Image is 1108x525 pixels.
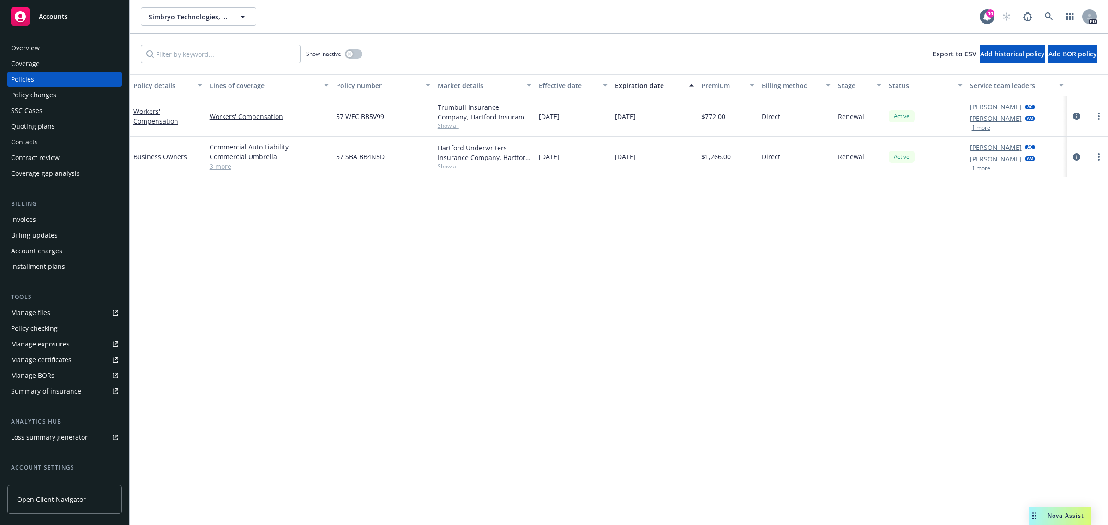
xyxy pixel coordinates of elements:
a: circleInformation [1071,111,1082,122]
button: Market details [434,74,536,96]
div: Billing method [762,81,820,90]
div: Invoices [11,212,36,227]
a: Accounts [7,4,122,30]
a: Billing updates [7,228,122,243]
button: Add BOR policy [1048,45,1097,63]
a: Summary of insurance [7,384,122,399]
div: Drag to move [1029,507,1040,525]
a: [PERSON_NAME] [970,143,1022,152]
span: Active [892,112,911,120]
a: Workers' Compensation [133,107,178,125]
div: Manage exposures [11,337,70,352]
a: 3 more [210,161,329,171]
span: Nova Assist [1048,512,1084,519]
div: Coverage gap analysis [11,166,80,181]
a: [PERSON_NAME] [970,113,1022,123]
div: Stage [838,81,871,90]
span: [DATE] [615,152,636,161]
span: Show inactive [306,50,341,58]
span: Active [892,153,911,161]
input: Filter by keyword... [141,45,301,63]
div: Account settings [7,463,122,472]
button: Simbryo Technologies, Inc. [141,7,256,26]
span: Simbryo Technologies, Inc. [149,12,229,22]
span: Renewal [838,112,864,121]
span: Open Client Navigator [17,495,86,504]
a: Installment plans [7,259,122,274]
button: 1 more [972,125,990,131]
div: Trumbull Insurance Company, Hartford Insurance Group [438,102,532,122]
a: Policy checking [7,321,122,336]
div: 44 [986,9,994,18]
a: more [1093,111,1104,122]
span: [DATE] [615,112,636,121]
div: Market details [438,81,522,90]
div: Summary of insurance [11,384,81,399]
div: Billing [7,199,122,209]
div: Billing updates [11,228,58,243]
a: Contract review [7,150,122,165]
a: Quoting plans [7,119,122,134]
span: 57 WEC BB5V99 [336,112,384,121]
button: Effective date [535,74,611,96]
span: Direct [762,112,780,121]
a: Account charges [7,244,122,258]
button: Service team leaders [966,74,1068,96]
span: 57 SBA BB4N5D [336,152,385,161]
a: [PERSON_NAME] [970,154,1022,164]
span: [DATE] [539,152,560,161]
a: Coverage gap analysis [7,166,122,181]
div: Lines of coverage [210,81,319,90]
a: Loss summary generator [7,430,122,445]
span: Show all [438,162,532,170]
div: Account charges [11,244,62,258]
a: Switch app [1061,7,1079,26]
button: Policy number [332,74,434,96]
button: Premium [698,74,759,96]
button: Add historical policy [980,45,1045,63]
div: Overview [11,41,40,55]
span: Direct [762,152,780,161]
a: Overview [7,41,122,55]
div: Manage certificates [11,352,72,367]
a: Business Owners [133,152,187,161]
span: Renewal [838,152,864,161]
div: Manage files [11,305,50,320]
button: Policy details [130,74,206,96]
a: Policy changes [7,88,122,102]
a: Manage BORs [7,368,122,383]
span: $772.00 [701,112,725,121]
div: Effective date [539,81,597,90]
button: Billing method [758,74,834,96]
a: Manage certificates [7,352,122,367]
a: Commercial Umbrella [210,152,329,161]
button: Expiration date [611,74,698,96]
span: Export to CSV [933,49,976,58]
button: 1 more [972,166,990,171]
div: Policy details [133,81,192,90]
div: Service team leaders [970,81,1054,90]
a: Manage exposures [7,337,122,352]
div: Policies [11,72,34,87]
div: Policy changes [11,88,56,102]
button: Export to CSV [933,45,976,63]
div: Loss summary generator [11,430,88,445]
a: Coverage [7,56,122,71]
div: Coverage [11,56,40,71]
div: Contacts [11,135,38,149]
span: Show all [438,122,532,130]
span: Add historical policy [980,49,1045,58]
a: SSC Cases [7,103,122,118]
a: more [1093,151,1104,162]
a: Contacts [7,135,122,149]
div: Policy checking [11,321,58,336]
a: Report a Bug [1018,7,1037,26]
div: Status [889,81,952,90]
div: Expiration date [615,81,684,90]
a: Start snowing [997,7,1016,26]
button: Nova Assist [1029,507,1091,525]
div: SSC Cases [11,103,42,118]
div: Hartford Underwriters Insurance Company, Hartford Insurance Group [438,143,532,162]
div: Installment plans [11,259,65,274]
